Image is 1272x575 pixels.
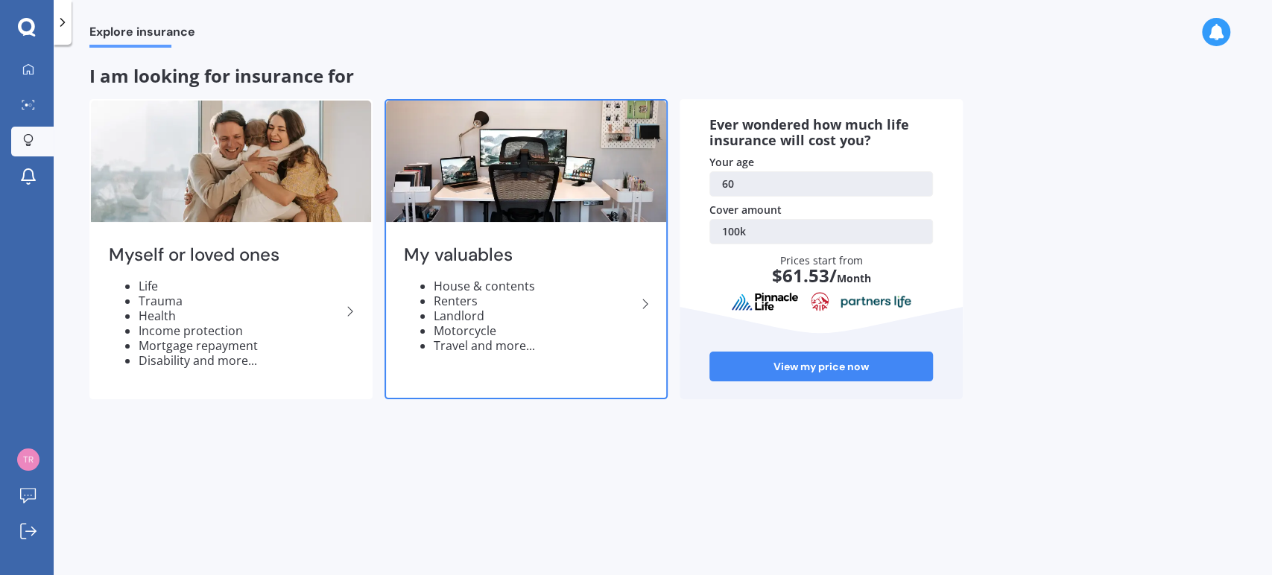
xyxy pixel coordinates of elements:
[841,295,912,308] img: partnersLife
[709,219,933,244] a: 100k
[89,25,195,45] span: Explore insurance
[386,101,666,222] img: My valuables
[434,279,636,293] li: House & contents
[139,279,341,293] li: Life
[709,203,933,217] div: Cover amount
[434,308,636,323] li: Landlord
[709,171,933,197] a: 60
[725,253,918,299] div: Prices start from
[91,101,371,222] img: Myself or loved ones
[139,323,341,338] li: Income protection
[731,292,800,311] img: pinnacle
[139,308,341,323] li: Health
[17,448,39,471] img: 4da4ec4ea329e62bdef525e2c52ce38f
[404,244,636,267] h2: My valuables
[709,352,933,381] a: View my price now
[139,338,341,353] li: Mortgage repayment
[434,323,636,338] li: Motorcycle
[836,271,870,285] span: Month
[139,293,341,308] li: Trauma
[709,155,933,170] div: Your age
[89,63,354,88] span: I am looking for insurance for
[771,263,836,287] span: $ 61.53 /
[709,117,933,149] div: Ever wondered how much life insurance will cost you?
[109,244,341,267] h2: Myself or loved ones
[139,353,341,368] li: Disability and more...
[434,293,636,308] li: Renters
[434,338,636,353] li: Travel and more...
[811,292,829,311] img: aia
